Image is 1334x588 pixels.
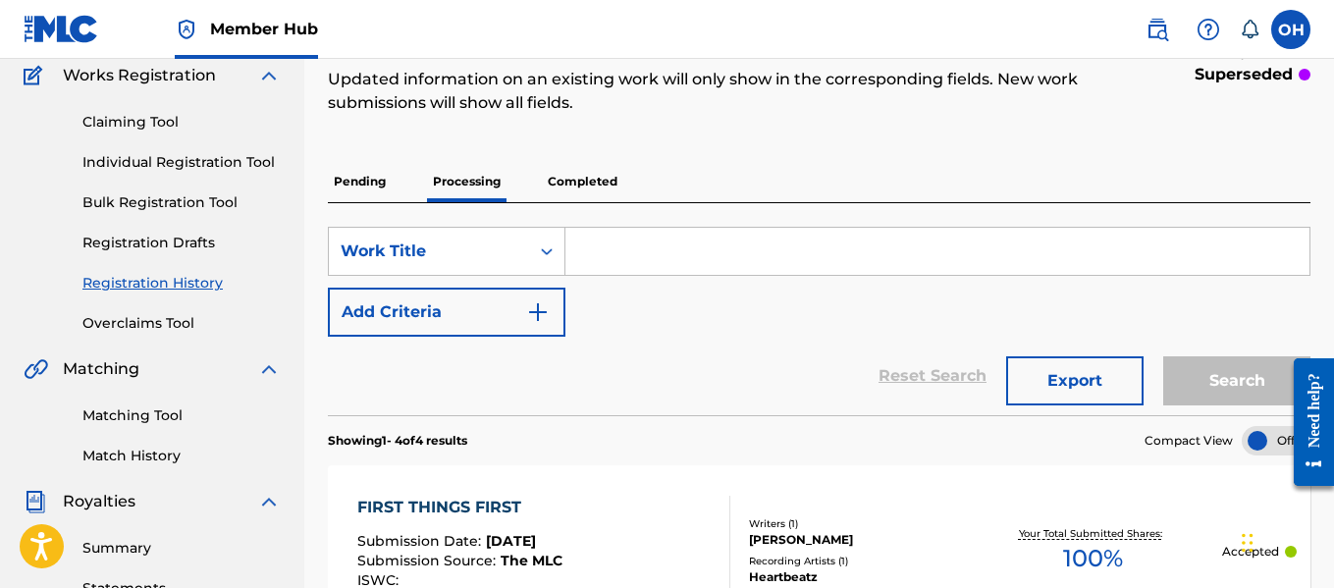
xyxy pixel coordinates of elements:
[501,552,562,569] span: The MLC
[1145,432,1233,450] span: Compact View
[1195,63,1293,86] p: superseded
[749,531,964,549] div: [PERSON_NAME]
[749,516,964,531] div: Writers ( 1 )
[63,357,139,381] span: Matching
[82,446,281,466] a: Match History
[328,288,565,337] button: Add Criteria
[1222,543,1279,561] p: Accepted
[82,152,281,173] a: Individual Registration Tool
[257,357,281,381] img: expand
[210,18,318,40] span: Member Hub
[82,405,281,426] a: Matching Tool
[1279,344,1334,502] iframe: Resource Center
[175,18,198,41] img: Top Rightsholder
[1242,513,1254,572] div: Drag
[1189,10,1228,49] div: Help
[82,112,281,133] a: Claiming Tool
[357,496,562,519] div: FIRST THINGS FIRST
[1146,18,1169,41] img: search
[526,300,550,324] img: 9d2ae6d4665cec9f34b9.svg
[749,568,964,586] div: Heartbeatz
[257,490,281,513] img: expand
[1006,356,1144,405] button: Export
[24,64,49,87] img: Works Registration
[63,64,216,87] span: Works Registration
[82,192,281,213] a: Bulk Registration Tool
[1236,494,1334,588] iframe: Chat Widget
[486,532,536,550] span: [DATE]
[24,490,47,513] img: Royalties
[427,161,507,202] p: Processing
[24,357,48,381] img: Matching
[82,273,281,294] a: Registration History
[82,233,281,253] a: Registration Drafts
[82,538,281,559] a: Summary
[1197,18,1220,41] img: help
[357,552,501,569] span: Submission Source :
[328,68,1085,115] p: Updated information on an existing work will only show in the corresponding fields. New work subm...
[1063,541,1123,576] span: 100 %
[257,64,281,87] img: expand
[24,15,99,43] img: MLC Logo
[1240,20,1259,39] div: Notifications
[749,554,964,568] div: Recording Artists ( 1 )
[328,432,467,450] p: Showing 1 - 4 of 4 results
[1019,526,1167,541] p: Your Total Submitted Shares:
[328,161,392,202] p: Pending
[63,490,135,513] span: Royalties
[328,227,1310,415] form: Search Form
[82,313,281,334] a: Overclaims Tool
[357,532,486,550] span: Submission Date :
[1138,10,1177,49] a: Public Search
[542,161,623,202] p: Completed
[341,240,517,263] div: Work Title
[1271,10,1310,49] div: User Menu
